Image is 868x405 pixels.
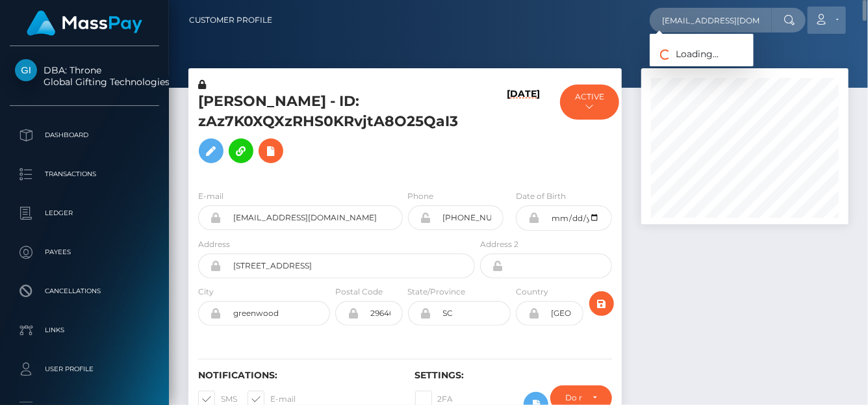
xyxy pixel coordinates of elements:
[27,10,142,36] img: MassPay Logo
[415,370,613,381] h6: Settings:
[15,59,37,81] img: Global Gifting Technologies Inc
[198,239,230,250] label: Address
[507,88,540,174] h6: [DATE]
[15,320,154,340] p: Links
[565,393,582,403] div: Do not require
[10,197,159,229] a: Ledger
[408,286,466,298] label: State/Province
[480,239,518,250] label: Address 2
[198,370,396,381] h6: Notifications:
[10,158,159,190] a: Transactions
[10,353,159,385] a: User Profile
[516,286,548,298] label: Country
[198,92,468,170] h5: [PERSON_NAME] - ID: zAz7K0XQXzRHS0KRvjtA8O25QaI3
[198,190,223,202] label: E-mail
[335,286,383,298] label: Postal Code
[15,242,154,262] p: Payees
[10,275,159,307] a: Cancellations
[10,64,159,88] span: DBA: Throne Global Gifting Technologies Inc
[10,314,159,346] a: Links
[560,85,619,120] button: ACTIVE
[650,48,719,60] span: Loading...
[516,190,566,202] label: Date of Birth
[650,8,772,33] input: Search...
[15,203,154,223] p: Ledger
[10,119,159,151] a: Dashboard
[15,164,154,184] p: Transactions
[408,190,434,202] label: Phone
[15,125,154,145] p: Dashboard
[15,281,154,301] p: Cancellations
[189,7,272,34] a: Customer Profile
[198,286,214,298] label: City
[10,236,159,268] a: Payees
[15,359,154,379] p: User Profile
